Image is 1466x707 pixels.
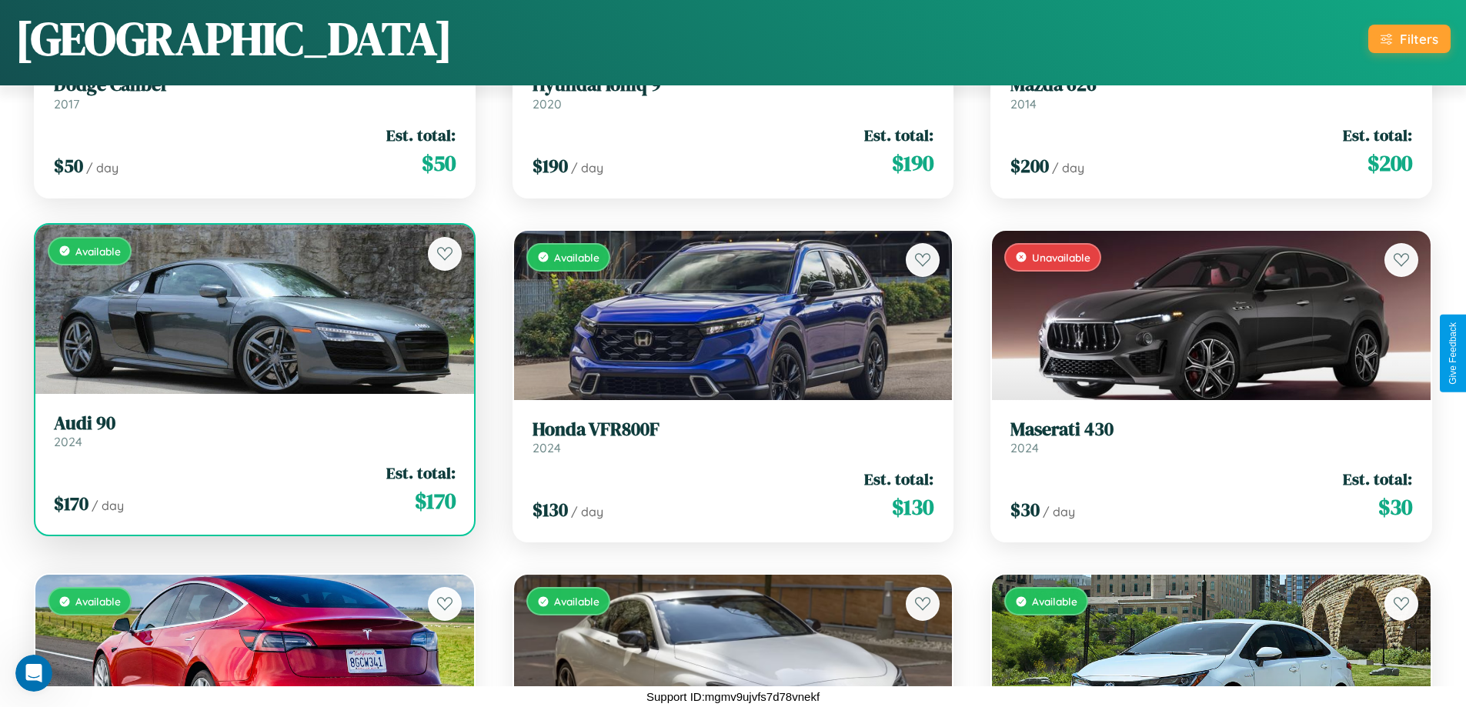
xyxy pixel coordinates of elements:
[1343,124,1412,146] span: Est. total:
[54,491,88,516] span: $ 170
[533,153,568,178] span: $ 190
[75,595,121,608] span: Available
[54,74,456,112] a: Dodge Caliber2017
[1010,497,1040,522] span: $ 30
[1010,419,1412,441] h3: Maserati 430
[1010,419,1412,456] a: Maserati 4302024
[571,160,603,175] span: / day
[15,655,52,692] iframe: Intercom live chat
[92,498,124,513] span: / day
[1032,595,1077,608] span: Available
[533,96,562,112] span: 2020
[54,74,456,96] h3: Dodge Caliber
[1448,322,1458,385] div: Give Feedback
[54,412,456,435] h3: Audi 90
[1400,31,1438,47] div: Filters
[533,419,934,456] a: Honda VFR800F2024
[54,412,456,450] a: Audi 902024
[1367,148,1412,178] span: $ 200
[422,148,456,178] span: $ 50
[15,7,452,70] h1: [GEOGRAPHIC_DATA]
[554,251,599,264] span: Available
[54,96,79,112] span: 2017
[892,148,933,178] span: $ 190
[533,74,934,96] h3: Hyundai Ioniq 9
[415,485,456,516] span: $ 170
[864,124,933,146] span: Est. total:
[54,434,82,449] span: 2024
[864,468,933,490] span: Est. total:
[533,74,934,112] a: Hyundai Ioniq 92020
[554,595,599,608] span: Available
[1010,440,1039,455] span: 2024
[1010,96,1037,112] span: 2014
[75,245,121,258] span: Available
[892,492,933,522] span: $ 130
[1032,251,1090,264] span: Unavailable
[1052,160,1084,175] span: / day
[533,440,561,455] span: 2024
[1043,504,1075,519] span: / day
[533,497,568,522] span: $ 130
[571,504,603,519] span: / day
[646,686,820,707] p: Support ID: mgmv9ujvfs7d78vnekf
[1010,74,1412,112] a: Mazda 6262014
[1010,153,1049,178] span: $ 200
[1010,74,1412,96] h3: Mazda 626
[386,124,456,146] span: Est. total:
[386,462,456,484] span: Est. total:
[533,419,934,441] h3: Honda VFR800F
[54,153,83,178] span: $ 50
[1343,468,1412,490] span: Est. total:
[1378,492,1412,522] span: $ 30
[1368,25,1451,53] button: Filters
[86,160,119,175] span: / day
